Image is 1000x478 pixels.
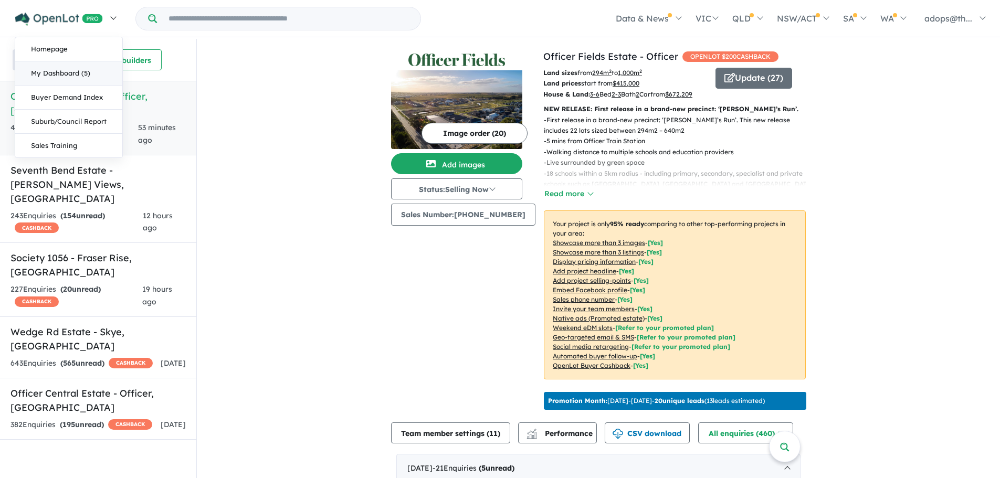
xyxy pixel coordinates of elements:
[543,50,678,62] a: Officer Fields Estate - Officer
[543,79,581,87] b: Land prices
[615,324,714,332] span: [Refer to your promoted plan]
[10,210,143,235] div: 243 Enquir ies
[108,419,152,430] span: CASHBACK
[553,267,616,275] u: Add project headline
[617,295,633,303] span: [ Yes ]
[489,429,498,438] span: 11
[553,239,645,247] u: Showcase more than 3 images
[647,248,662,256] span: [ Yes ]
[553,362,630,369] u: OpenLot Buyer Cashback
[15,110,122,134] a: Suburb/Council Report
[633,362,648,369] span: [Yes]
[481,463,486,473] span: 5
[63,211,76,220] span: 154
[15,296,59,307] span: CASHBACK
[62,420,75,429] span: 195
[15,86,122,110] a: Buyer Demand Index
[544,136,814,146] p: - 5 mins from Officer Train Station
[640,352,655,360] span: [Yes]
[518,422,597,443] button: Performance
[553,343,629,350] u: Social media retargeting
[60,284,101,294] strong: ( unread)
[10,89,186,118] h5: Officer Fields Estate - Officer , [GEOGRAPHIC_DATA]
[10,283,142,309] div: 227 Enquir ies
[639,68,642,74] sup: 2
[159,7,418,30] input: Try estate name, suburb, builder or developer
[63,358,76,368] span: 565
[553,248,644,256] u: Showcase more than 3 listings
[395,54,518,66] img: Officer Fields Estate - Officer Logo
[924,13,972,24] span: adops@th...
[544,168,814,190] p: - 18 schools within a 5km radius - including primary, secondary, specialist and private schools s...
[553,352,637,360] u: Automated buyer follow-up
[527,432,537,439] img: bar-chart.svg
[612,69,642,77] span: to
[605,422,690,443] button: CSV download
[161,358,186,368] span: [DATE]
[544,157,814,168] p: - Live surrounded by green space
[543,69,577,77] b: Land sizes
[422,123,528,144] button: Image order (20)
[10,122,138,147] div: 460 Enquir ies
[544,115,814,136] p: - First release in a brand-new precinct: ‘[PERSON_NAME]’s Run’. This new release includes 22 lots...
[618,69,642,77] u: 1,000 m
[548,397,607,405] b: Promotion Month:
[665,90,692,98] u: $ 672,209
[612,90,621,98] u: 2-3
[391,422,510,443] button: Team member settings (11)
[637,333,735,341] span: [Refer to your promoted plan]
[634,277,649,284] span: [ Yes ]
[10,251,186,279] h5: Society 1056 - Fraser Rise , [GEOGRAPHIC_DATA]
[553,305,635,313] u: Invite your team members
[63,284,72,294] span: 20
[553,314,645,322] u: Native ads (Promoted estate)
[590,90,599,98] u: 3-6
[391,204,535,226] button: Sales Number:[PHONE_NUMBER]
[15,222,59,233] span: CASHBACK
[10,357,153,370] div: 643 Enquir ies
[698,422,793,443] button: All enquiries (460)
[15,37,122,61] a: Homepage
[553,295,615,303] u: Sales phone number
[391,49,522,149] a: Officer Fields Estate - Officer LogoOfficer Fields Estate - Officer
[638,258,654,265] span: [ Yes ]
[161,420,186,429] span: [DATE]
[109,358,153,368] span: CASHBACK
[682,51,778,62] span: OPENLOT $ 200 CASHBACK
[613,79,639,87] u: $ 415,000
[636,90,639,98] u: 2
[553,277,631,284] u: Add project selling-points
[10,419,152,431] div: 382 Enquir ies
[60,358,104,368] strong: ( unread)
[630,286,645,294] span: [ Yes ]
[60,420,104,429] strong: ( unread)
[548,396,765,406] p: [DATE] - [DATE] - ( 13 leads estimated)
[637,305,652,313] span: [ Yes ]
[138,123,176,145] span: 53 minutes ago
[543,78,708,89] p: start from
[543,68,708,78] p: from
[543,90,590,98] b: House & Land:
[528,429,593,438] span: Performance
[648,239,663,247] span: [ Yes ]
[647,314,662,322] span: [Yes]
[553,324,613,332] u: Weekend eDM slots
[544,147,814,157] p: - Walking distance to multiple schools and education providers
[544,188,593,200] button: Read more
[631,343,730,350] span: [Refer to your promoted plan]
[592,69,612,77] u: 294 m
[143,211,173,233] span: 12 hours ago
[391,153,522,174] button: Add images
[10,163,186,206] h5: Seventh Bend Estate - [PERSON_NAME] Views , [GEOGRAPHIC_DATA]
[479,463,514,473] strong: ( unread)
[544,210,806,379] p: Your project is only comparing to other top-performing projects in your area: - - - - - - - - - -...
[610,220,644,228] b: 95 % ready
[15,61,122,86] a: My Dashboard (5)
[15,13,103,26] img: Openlot PRO Logo White
[553,333,634,341] u: Geo-targeted email & SMS
[544,104,806,114] p: NEW RELEASE: First release in a brand-new precinct: ‘[PERSON_NAME]’s Run’.
[60,211,105,220] strong: ( unread)
[391,70,522,149] img: Officer Fields Estate - Officer
[10,325,186,353] h5: Wedge Rd Estate - Skye , [GEOGRAPHIC_DATA]
[527,429,536,434] img: line-chart.svg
